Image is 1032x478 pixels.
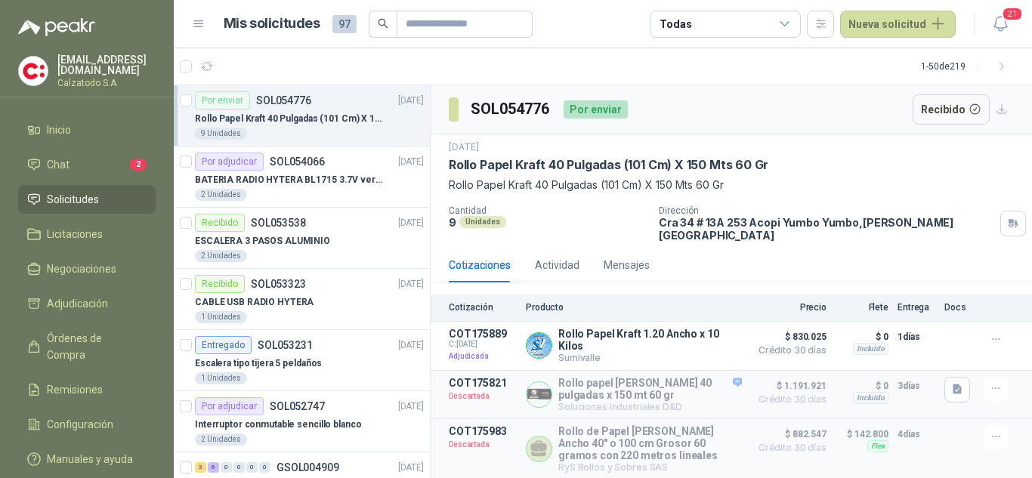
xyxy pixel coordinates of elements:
p: BATERIA RADIO HYTERA BL1715 3.7V ver imagen [195,173,383,187]
p: Descartada [449,389,517,404]
span: Crédito 30 días [751,346,827,355]
a: Adjudicación [18,289,156,318]
span: Chat [47,156,70,173]
p: Cra 34 # 13A 253 Acopi Yumbo Yumbo , [PERSON_NAME][GEOGRAPHIC_DATA] [659,216,994,242]
p: ESCALERA 3 PASOS ALUMINIO [195,234,330,248]
p: Adjudicada [449,349,517,364]
div: Todas [660,16,691,32]
a: Solicitudes [18,185,156,214]
p: [DATE] [398,94,424,108]
span: Manuales y ayuda [47,451,133,467]
span: Órdenes de Compra [47,330,141,363]
span: Configuración [47,416,113,433]
p: RyS Rollos y Sobres SAS [558,461,742,473]
div: Actividad [535,257,579,273]
p: $ 0 [836,328,888,346]
p: Interruptor conmutable sencillo blanco [195,418,361,432]
a: Negociaciones [18,254,156,283]
p: Rollo papel [PERSON_NAME] 40 pulgadas x 150 mt 60 gr [558,377,742,401]
div: Por adjudicar [195,153,264,171]
p: SOL053231 [258,340,313,350]
a: Inicio [18,116,156,144]
img: Company Logo [19,57,48,85]
p: [DATE] [398,338,424,353]
div: 1 - 50 de 219 [921,54,1014,79]
p: COT175889 [449,328,517,340]
a: Manuales y ayuda [18,445,156,473]
p: [DATE] [398,461,424,475]
p: Cotización [449,302,517,313]
div: 6 [208,462,219,473]
p: Rollo Papel Kraft 40 Pulgadas (101 Cm) X 150 Mts 60 Gr [195,112,383,126]
p: COT175821 [449,377,517,389]
div: Incluido [853,392,888,404]
p: Escalera tipo tijera 5 peldaños [195,356,322,371]
p: 9 [449,216,456,229]
span: Adjudicación [47,295,108,312]
p: SOL053538 [251,217,306,228]
span: Solicitudes [47,191,99,208]
p: [DATE] [449,140,479,155]
div: 3 [195,462,206,473]
span: $ 830.025 [751,328,827,346]
div: Cotizaciones [449,257,511,273]
img: Logo peakr [18,18,95,36]
img: Company Logo [527,333,552,358]
div: Entregado [195,336,252,354]
div: 1 Unidades [195,311,247,323]
span: $ 1.191.921 [751,377,827,395]
a: Por enviarSOL054776[DATE] Rollo Papel Kraft 40 Pulgadas (101 Cm) X 150 Mts 60 Gr9 Unidades [174,85,430,146]
p: $ 0 [836,377,888,395]
span: Licitaciones [47,226,103,242]
span: $ 882.547 [751,425,827,443]
p: Entrega [898,302,935,313]
p: Descartada [449,437,517,452]
p: Flete [836,302,888,313]
div: 2 Unidades [195,433,247,446]
div: Incluido [853,343,888,355]
button: 21 [987,11,1014,38]
span: 2 [130,159,147,171]
p: Rollo Papel Kraft 40 Pulgadas (101 Cm) X 150 Mts 60 Gr [449,157,768,173]
span: Crédito 30 días [751,443,827,452]
a: EntregadoSOL053231[DATE] Escalera tipo tijera 5 peldaños1 Unidades [174,330,430,391]
span: Negociaciones [47,261,116,277]
p: $ 142.800 [836,425,888,443]
div: 1 Unidades [195,372,247,384]
p: SOL054776 [256,95,311,106]
a: Remisiones [18,375,156,404]
p: Rollo Papel Kraft 1.20 Ancho x 10 Kilos [558,328,742,352]
a: Configuración [18,410,156,439]
div: Por enviar [564,100,628,119]
img: Company Logo [527,382,552,407]
p: Precio [751,302,827,313]
p: Rollo de Papel [PERSON_NAME] Ancho 40" o 100 cm Grosor 60 gramos con 220 metros lineales [558,425,742,461]
a: Órdenes de Compra [18,324,156,369]
a: Licitaciones [18,220,156,248]
p: Rollo Papel Kraft 40 Pulgadas (101 Cm) X 150 Mts 60 Gr [449,177,1014,193]
p: 4 días [898,425,935,443]
p: [DATE] [398,216,424,230]
h1: Mis solicitudes [224,13,320,35]
span: 21 [1002,7,1023,21]
p: GSOL004909 [277,462,339,473]
p: [DATE] [398,277,424,291]
p: CABLE USB RADIO HYTERA [195,295,314,310]
h3: SOL054776 [471,97,552,121]
span: search [378,18,388,29]
div: Recibido [195,275,245,293]
span: C: [DATE] [449,340,517,349]
div: Unidades [459,216,506,228]
p: COT175983 [449,425,517,437]
p: 3 días [898,377,935,395]
span: Crédito 30 días [751,395,827,404]
p: SOL053323 [251,279,306,289]
a: Por adjudicarSOL054066[DATE] BATERIA RADIO HYTERA BL1715 3.7V ver imagen2 Unidades [174,146,430,208]
div: 2 Unidades [195,189,247,201]
div: 0 [246,462,258,473]
a: Chat2 [18,150,156,179]
div: 2 Unidades [195,250,247,262]
div: Recibido [195,214,245,232]
a: RecibidoSOL053323[DATE] CABLE USB RADIO HYTERA1 Unidades [174,269,430,330]
div: Mensajes [604,257,650,273]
